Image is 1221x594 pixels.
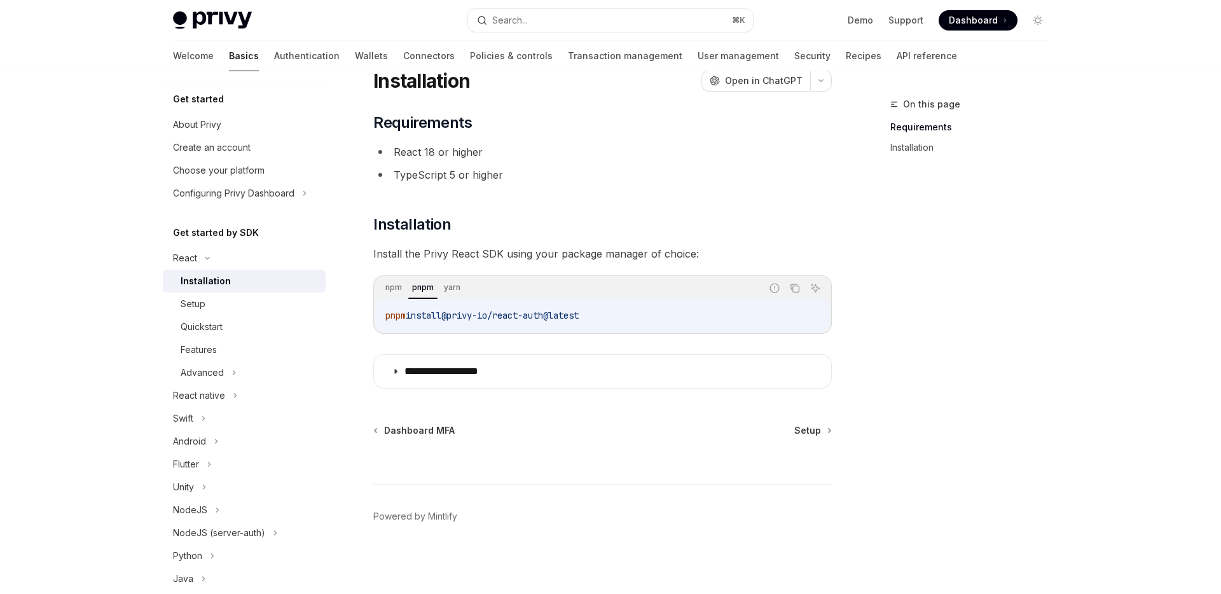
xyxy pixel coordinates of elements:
[384,424,455,437] span: Dashboard MFA
[373,214,451,235] span: Installation
[470,41,553,71] a: Policies & controls
[163,338,326,361] a: Features
[373,113,472,133] span: Requirements
[701,70,810,92] button: Open in ChatGPT
[794,424,821,437] span: Setup
[794,424,831,437] a: Setup
[163,293,326,315] a: Setup
[181,273,231,289] div: Installation
[229,41,259,71] a: Basics
[163,113,326,136] a: About Privy
[568,41,682,71] a: Transaction management
[355,41,388,71] a: Wallets
[766,280,783,296] button: Report incorrect code
[698,41,779,71] a: User management
[173,186,294,201] div: Configuring Privy Dashboard
[897,41,957,71] a: API reference
[163,270,326,293] a: Installation
[903,97,960,112] span: On this page
[173,571,193,586] div: Java
[787,280,803,296] button: Copy the contents from the code block
[949,14,998,27] span: Dashboard
[173,480,194,495] div: Unity
[173,525,265,541] div: NodeJS (server-auth)
[373,69,470,92] h1: Installation
[468,9,753,32] button: Search...⌘K
[807,280,824,296] button: Ask AI
[1028,10,1048,31] button: Toggle dark mode
[373,510,457,523] a: Powered by Mintlify
[181,342,217,357] div: Features
[846,41,881,71] a: Recipes
[939,10,1018,31] a: Dashboard
[375,424,455,437] a: Dashboard MFA
[794,41,831,71] a: Security
[406,310,441,321] span: install
[181,365,224,380] div: Advanced
[173,225,259,240] h5: Get started by SDK
[173,548,202,563] div: Python
[848,14,873,27] a: Demo
[440,280,464,295] div: yarn
[173,163,265,178] div: Choose your platform
[163,315,326,338] a: Quickstart
[163,159,326,182] a: Choose your platform
[173,251,197,266] div: React
[173,11,252,29] img: light logo
[173,140,251,155] div: Create an account
[173,411,193,426] div: Swift
[373,245,832,263] span: Install the Privy React SDK using your package manager of choice:
[382,280,406,295] div: npm
[492,13,528,28] div: Search...
[163,136,326,159] a: Create an account
[888,14,923,27] a: Support
[173,92,224,107] h5: Get started
[173,502,207,518] div: NodeJS
[373,166,832,184] li: TypeScript 5 or higher
[173,434,206,449] div: Android
[181,296,205,312] div: Setup
[441,310,579,321] span: @privy-io/react-auth@latest
[408,280,438,295] div: pnpm
[173,41,214,71] a: Welcome
[373,143,832,161] li: React 18 or higher
[173,388,225,403] div: React native
[403,41,455,71] a: Connectors
[173,117,221,132] div: About Privy
[890,137,1058,158] a: Installation
[890,117,1058,137] a: Requirements
[181,319,223,335] div: Quickstart
[732,15,745,25] span: ⌘ K
[385,310,406,321] span: pnpm
[173,457,199,472] div: Flutter
[274,41,340,71] a: Authentication
[725,74,803,87] span: Open in ChatGPT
